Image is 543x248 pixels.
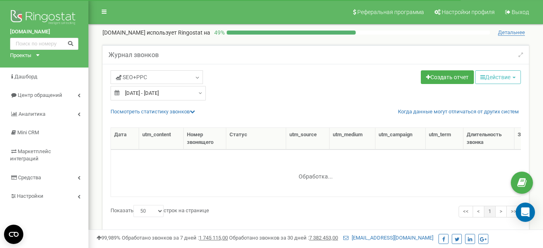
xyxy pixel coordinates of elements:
[343,235,433,241] a: [EMAIL_ADDRESS][DOMAIN_NAME]
[111,70,203,84] a: SEO+PPC
[484,206,496,217] a: 1
[266,167,366,179] div: Обработка...
[375,128,425,150] th: utm_campaign
[102,29,210,37] p: [DOMAIN_NAME]
[473,206,484,217] a: <
[226,128,286,150] th: Статус
[495,206,507,217] a: >
[357,9,424,15] span: Реферальная программа
[111,128,139,150] th: Дата
[17,193,43,199] span: Настройки
[18,174,41,180] span: Средства
[506,206,521,217] a: >>
[14,74,37,80] span: Дашборд
[475,70,521,84] button: Действие
[286,128,329,150] th: utm_source
[17,129,39,135] span: Mini CRM
[463,128,514,150] th: Длительность звонка
[109,51,159,59] h5: Журнал звонков
[10,8,78,28] img: Ringostat logo
[111,205,209,217] label: Показать строк на странице
[229,235,338,241] span: Обработано звонков за 30 дней :
[111,109,195,115] a: Посмотреть cтатистику звонков
[421,70,474,84] a: Создать отчет
[10,52,31,59] div: Проекты
[139,128,184,150] th: utm_content
[116,73,147,81] span: SEO+PPC
[96,235,121,241] span: 99,989%
[199,235,228,241] u: 1 745 115,00
[10,38,78,50] input: Поиск по номеру
[111,228,521,239] div: Показаны строки 1 - 5 из 5
[184,128,226,150] th: Номер звонящего
[330,128,376,150] th: utm_medium
[122,235,228,241] span: Обработано звонков за 7 дней :
[516,203,535,222] div: Open Intercom Messenger
[426,128,464,150] th: utm_term
[10,148,51,162] span: Маркетплейс интеграций
[18,92,62,98] span: Центр обращений
[133,205,164,217] select: Показатьстрок на странице
[10,28,78,36] a: [DOMAIN_NAME]
[147,29,210,36] span: использует Ringostat на
[309,235,338,241] u: 7 382 453,00
[4,225,23,244] button: Open CMP widget
[459,206,473,217] a: <<
[18,111,45,117] span: Аналитика
[512,9,529,15] span: Выход
[210,29,227,37] p: 49 %
[498,29,525,36] span: Детальнее
[398,108,519,116] a: Когда данные могут отличаться от других систем
[442,9,495,15] span: Настройки профиля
